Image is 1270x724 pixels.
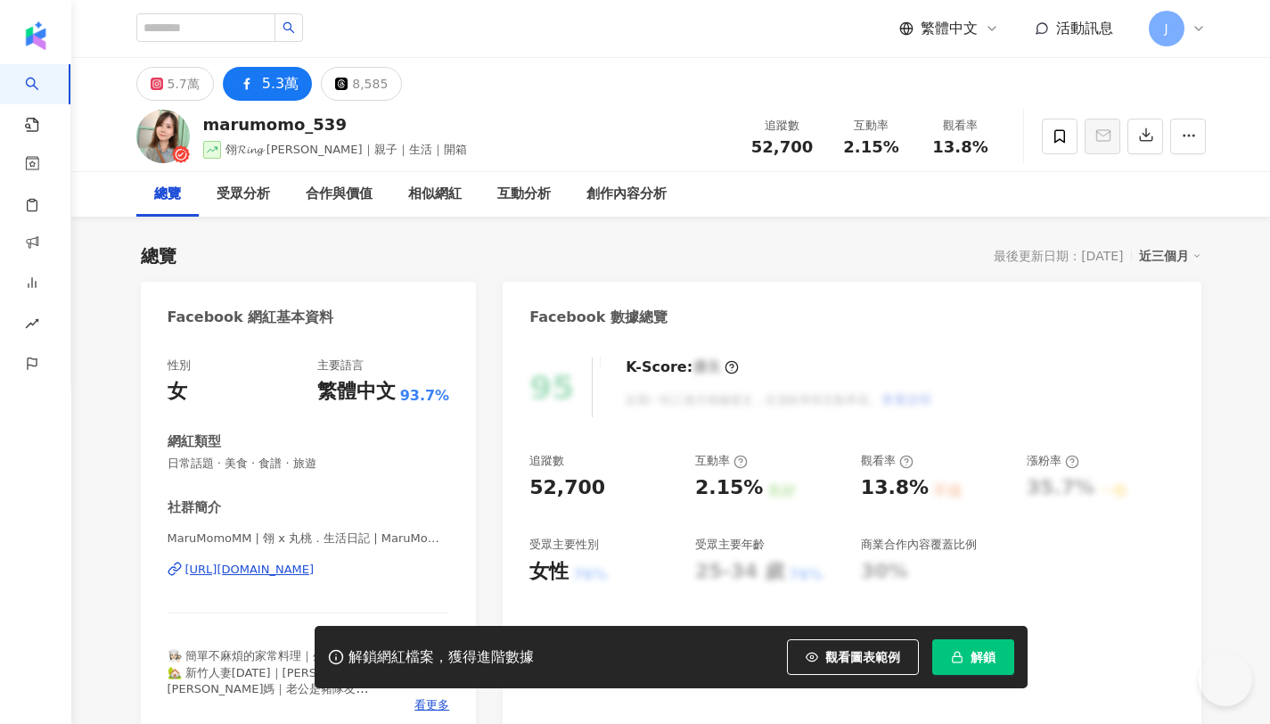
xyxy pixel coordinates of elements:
[843,138,898,156] span: 2.15%
[529,474,605,502] div: 52,700
[168,358,191,374] div: 性別
[414,697,449,713] span: 看更多
[21,21,50,50] img: logo icon
[529,453,564,469] div: 追蹤數
[306,184,373,205] div: 合作與價值
[185,562,315,578] div: [URL][DOMAIN_NAME]
[168,308,334,327] div: Facebook 網紅基本資料
[1164,19,1168,38] span: J
[408,184,462,205] div: 相似網紅
[1027,453,1079,469] div: 漲粉率
[695,474,763,502] div: 2.15%
[1056,20,1113,37] span: 活動訊息
[861,537,977,553] div: 商業合作內容覆蓋比例
[283,21,295,34] span: search
[787,639,919,675] button: 觀看圖表範例
[168,378,187,406] div: 女
[154,184,181,205] div: 總覽
[262,71,299,96] div: 5.3萬
[751,137,813,156] span: 52,700
[529,558,569,586] div: 女性
[352,71,388,96] div: 8,585
[1139,244,1201,267] div: 近三個月
[317,378,396,406] div: 繁體中文
[321,67,402,101] button: 8,585
[749,117,816,135] div: 追蹤數
[168,531,450,547] span: MaruMomoMM | 翎 x 丸桃．生活日記 | MaruMomoMM
[695,453,748,469] div: 互動率
[25,64,61,134] a: search
[994,249,1123,263] div: 最後更新日期：[DATE]
[317,358,364,374] div: 主要語言
[921,19,978,38] span: 繁體中文
[25,306,39,346] span: rise
[626,358,739,377] div: K-Score :
[217,184,270,205] div: 受眾分析
[225,143,467,156] span: 翎𝓡𝓲𝓷𝓰 [PERSON_NAME]｜親子｜生活｜開箱
[971,650,996,664] span: 解鎖
[529,537,599,553] div: 受眾主要性別
[168,432,221,451] div: 網紅類型
[400,386,450,406] span: 93.7%
[932,639,1014,675] button: 解鎖
[168,562,450,578] a: [URL][DOMAIN_NAME]
[203,113,467,136] div: marumomo_539
[348,648,534,667] div: 解鎖網紅檔案，獲得進階數據
[838,117,905,135] div: 互動率
[861,453,914,469] div: 觀看率
[223,67,312,101] button: 5.3萬
[136,110,190,163] img: KOL Avatar
[168,498,221,517] div: 社群簡介
[695,537,765,553] div: 受眾主要年齡
[141,243,176,268] div: 總覽
[136,67,214,101] button: 5.7萬
[586,184,667,205] div: 創作內容分析
[529,308,668,327] div: Facebook 數據總覽
[168,71,200,96] div: 5.7萬
[927,117,995,135] div: 觀看率
[861,474,929,502] div: 13.8%
[168,456,450,472] span: 日常話題 · 美食 · 食譜 · 旅遊
[497,184,551,205] div: 互動分析
[932,138,987,156] span: 13.8%
[825,650,900,664] span: 觀看圖表範例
